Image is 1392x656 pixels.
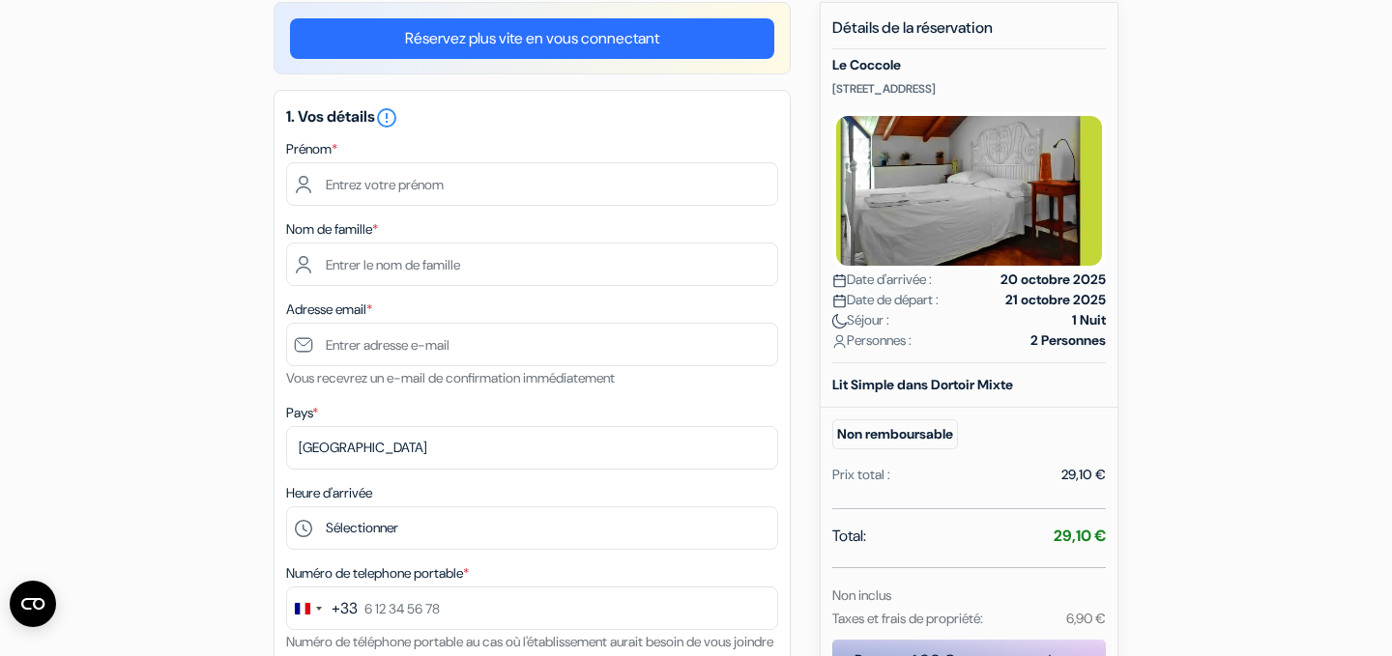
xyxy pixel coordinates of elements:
[286,369,615,386] small: Vous recevrez un e-mail de confirmation immédiatement
[375,106,398,127] a: error_outline
[286,139,337,159] label: Prénom
[286,219,378,240] label: Nom de famille
[286,633,773,650] small: Numéro de téléphone portable au cas où l'établissement aurait besoin de vous joindre
[286,323,778,366] input: Entrer adresse e-mail
[286,106,778,129] h5: 1. Vos détails
[832,294,847,308] img: calendar.svg
[832,310,889,330] span: Séjour :
[1061,465,1106,485] div: 29,10 €
[286,483,372,503] label: Heure d'arrivée
[832,270,932,290] span: Date d'arrivée :
[1030,330,1106,351] strong: 2 Personnes
[286,586,778,630] input: 6 12 34 56 78
[290,18,774,59] a: Réservez plus vite en vous connectant
[286,242,778,286] input: Entrer le nom de famille
[286,299,372,320] label: Adresse email
[832,376,1013,393] b: Lit Simple dans Dortoir Mixte
[286,403,318,423] label: Pays
[832,18,1106,49] h5: Détails de la réservation
[832,81,1106,97] p: [STREET_ADDRESS]
[375,106,398,129] i: error_outline
[832,610,983,627] small: Taxes et frais de propriété:
[832,419,958,449] small: Non remboursable
[832,334,847,349] img: user_icon.svg
[832,57,1106,73] h5: Le Coccole
[832,273,847,288] img: calendar.svg
[1066,610,1106,627] small: 6,90 €
[287,587,358,629] button: Change country, selected France (+33)
[1072,310,1106,330] strong: 1 Nuit
[832,330,912,351] span: Personnes :
[10,581,56,627] button: Ouvrir le widget CMP
[332,597,358,620] div: +33
[1000,270,1106,290] strong: 20 octobre 2025
[832,314,847,328] img: moon.svg
[286,162,778,206] input: Entrez votre prénom
[832,525,866,548] span: Total:
[286,563,469,584] label: Numéro de telephone portable
[1005,290,1106,310] strong: 21 octobre 2025
[1054,526,1106,546] strong: 29,10 €
[832,290,939,310] span: Date de départ :
[832,465,890,485] div: Prix total :
[832,586,891,604] small: Non inclus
